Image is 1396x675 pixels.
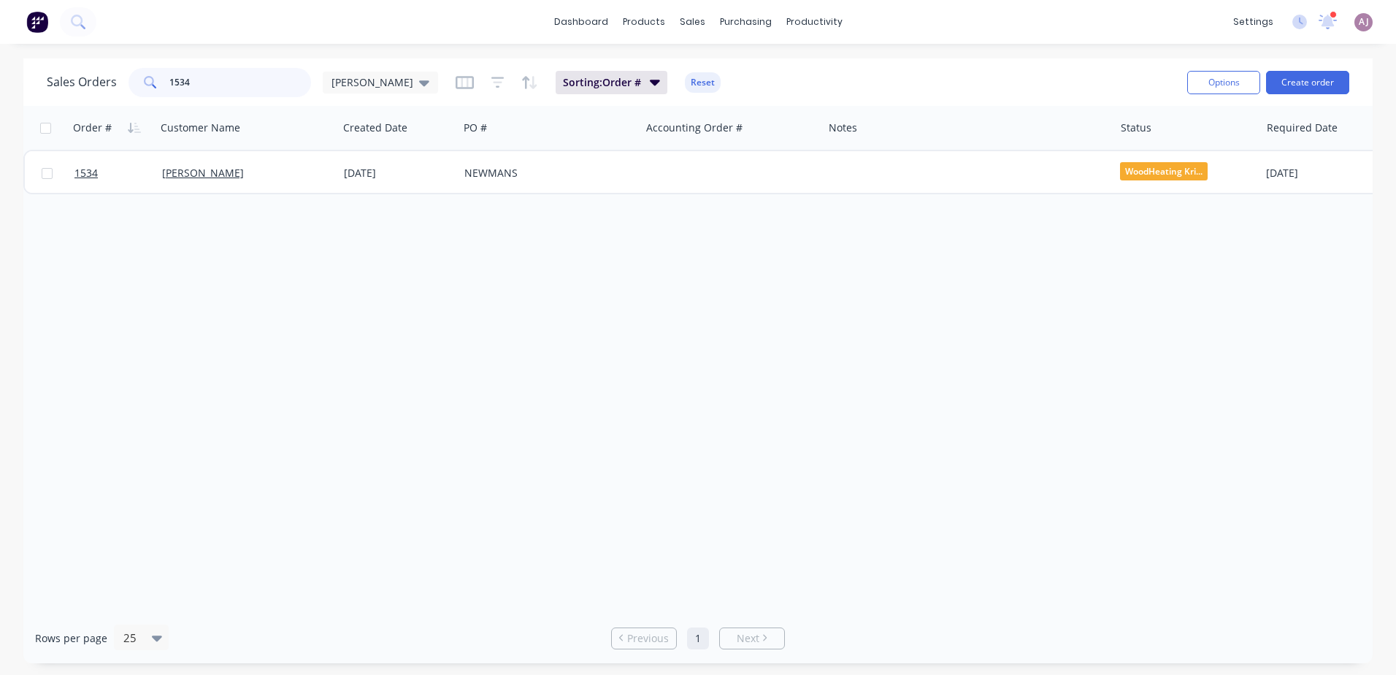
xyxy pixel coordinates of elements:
a: Next page [720,631,784,646]
ul: Pagination [605,628,791,649]
a: 1534 [74,151,162,195]
div: [DATE] [344,166,453,180]
a: Page 1 is your current page [687,628,709,649]
input: Search... [169,68,312,97]
div: productivity [779,11,850,33]
span: [PERSON_NAME] [331,75,413,90]
div: Accounting Order # [646,121,743,135]
span: Previous [627,631,669,646]
div: Status [1121,121,1151,135]
div: Created Date [343,121,407,135]
div: settings [1226,11,1281,33]
button: Sorting:Order # [556,71,667,94]
a: dashboard [547,11,615,33]
div: PO # [464,121,487,135]
div: [DATE] [1266,166,1382,180]
a: Previous page [612,631,676,646]
span: Rows per page [35,631,107,646]
button: Reset [685,72,721,93]
span: 1534 [74,166,98,180]
button: Options [1187,71,1260,94]
img: Factory [26,11,48,33]
span: AJ [1359,15,1369,28]
a: [PERSON_NAME] [162,166,244,180]
div: Order # [73,121,112,135]
div: Notes [829,121,857,135]
span: Sorting: Order # [563,75,641,90]
div: sales [672,11,713,33]
div: products [615,11,672,33]
div: NEWMANS [464,166,626,180]
h1: Sales Orders [47,75,117,89]
div: Customer Name [161,121,240,135]
div: purchasing [713,11,779,33]
span: WoodHeating Kri... [1120,162,1208,180]
span: Next [737,631,759,646]
button: Create order [1266,71,1349,94]
div: Required Date [1267,121,1338,135]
